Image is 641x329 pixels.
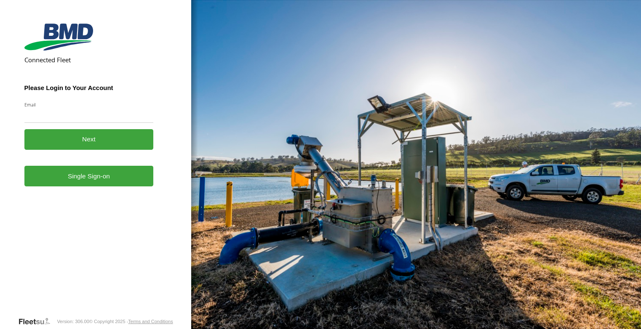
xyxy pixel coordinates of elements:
[24,84,154,91] h3: Please Login to Your Account
[24,56,154,64] h2: Connected Fleet
[24,166,154,186] a: Single Sign-on
[57,319,89,324] div: Version: 306.00
[128,319,173,324] a: Terms and Conditions
[24,129,154,150] button: Next
[18,317,57,326] a: Visit our Website
[24,101,154,108] label: Email
[24,24,93,50] img: BMD
[89,319,173,324] div: © Copyright 2025 -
